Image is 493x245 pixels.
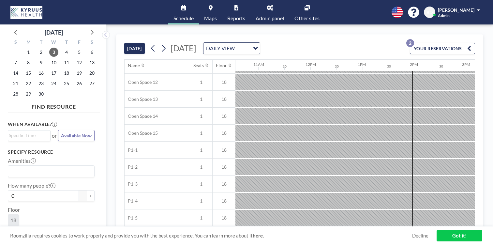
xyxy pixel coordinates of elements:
[49,58,58,67] span: Wednesday, September 10, 2025
[213,79,235,85] span: 18
[87,58,97,67] span: Saturday, September 13, 2025
[190,181,212,187] span: 1
[256,16,284,21] span: Admin panel
[253,62,264,67] div: 11AM
[125,113,158,119] span: Open Space 14
[49,48,58,57] span: Wednesday, September 3, 2025
[9,167,91,176] input: Search for option
[62,48,71,57] span: Thursday, September 4, 2025
[203,43,260,54] div: Search for option
[283,64,287,69] div: 30
[22,38,35,47] div: M
[213,113,235,119] span: 18
[412,233,428,239] a: Decline
[87,190,95,201] button: +
[439,64,443,69] div: 30
[79,190,87,201] button: -
[387,64,391,69] div: 30
[37,48,46,57] span: Tuesday, September 2, 2025
[190,147,212,153] span: 1
[227,16,245,21] span: Reports
[8,101,100,110] h4: FIND RESOURCE
[237,44,249,53] input: Search for option
[11,79,20,88] span: Sunday, September 21, 2025
[125,198,138,204] span: P1-4
[62,69,71,78] span: Thursday, September 18, 2025
[204,16,217,21] span: Maps
[9,132,47,139] input: Search for option
[62,79,71,88] span: Thursday, September 25, 2025
[24,89,33,99] span: Monday, September 29, 2025
[10,217,16,223] span: 18
[35,38,48,47] div: T
[193,63,204,69] div: Seats
[190,96,212,102] span: 1
[213,215,235,221] span: 18
[124,43,145,54] button: [DATE]
[37,89,46,99] span: Tuesday, September 30, 2025
[128,63,140,69] div: Name
[73,38,85,47] div: F
[462,62,470,67] div: 3PM
[24,69,33,78] span: Monday, September 15, 2025
[75,58,84,67] span: Friday, September 12, 2025
[37,69,46,78] span: Tuesday, September 16, 2025
[213,198,235,204] span: 18
[190,130,212,136] span: 1
[190,215,212,221] span: 1
[335,64,339,69] div: 30
[213,96,235,102] span: 18
[85,38,98,47] div: S
[61,133,92,138] span: Available Now
[213,147,235,153] span: 18
[171,43,196,53] span: [DATE]
[205,44,236,53] span: DAILY VIEW
[87,69,97,78] span: Saturday, September 20, 2025
[8,207,20,213] label: Floor
[62,58,71,67] span: Thursday, September 11, 2025
[8,158,36,164] label: Amenities
[8,166,94,177] div: Search for option
[306,62,316,67] div: 12PM
[75,69,84,78] span: Friday, September 19, 2025
[190,113,212,119] span: 1
[49,79,58,88] span: Wednesday, September 24, 2025
[49,69,58,78] span: Wednesday, September 17, 2025
[125,181,138,187] span: P1-3
[11,89,20,99] span: Sunday, September 28, 2025
[213,164,235,170] span: 18
[406,39,414,47] p: 2
[125,215,138,221] span: P1-5
[125,130,158,136] span: Open Space 15
[24,58,33,67] span: Monday, September 8, 2025
[11,58,20,67] span: Sunday, September 7, 2025
[24,79,33,88] span: Monday, September 22, 2025
[438,13,450,18] span: Admin
[10,6,42,19] img: organization-logo
[358,62,366,67] div: 1PM
[24,48,33,57] span: Monday, September 1, 2025
[87,48,97,57] span: Saturday, September 6, 2025
[10,233,412,239] span: Roomzilla requires cookies to work properly and provide you with the best experience. You can lea...
[9,38,22,47] div: S
[87,79,97,88] span: Saturday, September 27, 2025
[426,9,433,15] span: BD
[8,182,55,189] label: How many people?
[253,233,264,238] a: here.
[190,198,212,204] span: 1
[125,147,138,153] span: P1-1
[48,38,60,47] div: W
[125,79,158,85] span: Open Space 12
[37,58,46,67] span: Tuesday, September 9, 2025
[216,63,227,69] div: Floor
[213,181,235,187] span: 18
[190,79,212,85] span: 1
[58,130,95,141] button: Available Now
[125,96,158,102] span: Open Space 13
[190,164,212,170] span: 1
[173,16,194,21] span: Schedule
[294,16,320,21] span: Other sites
[437,230,482,241] a: Got it!
[52,132,57,139] span: or
[75,48,84,57] span: Friday, September 5, 2025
